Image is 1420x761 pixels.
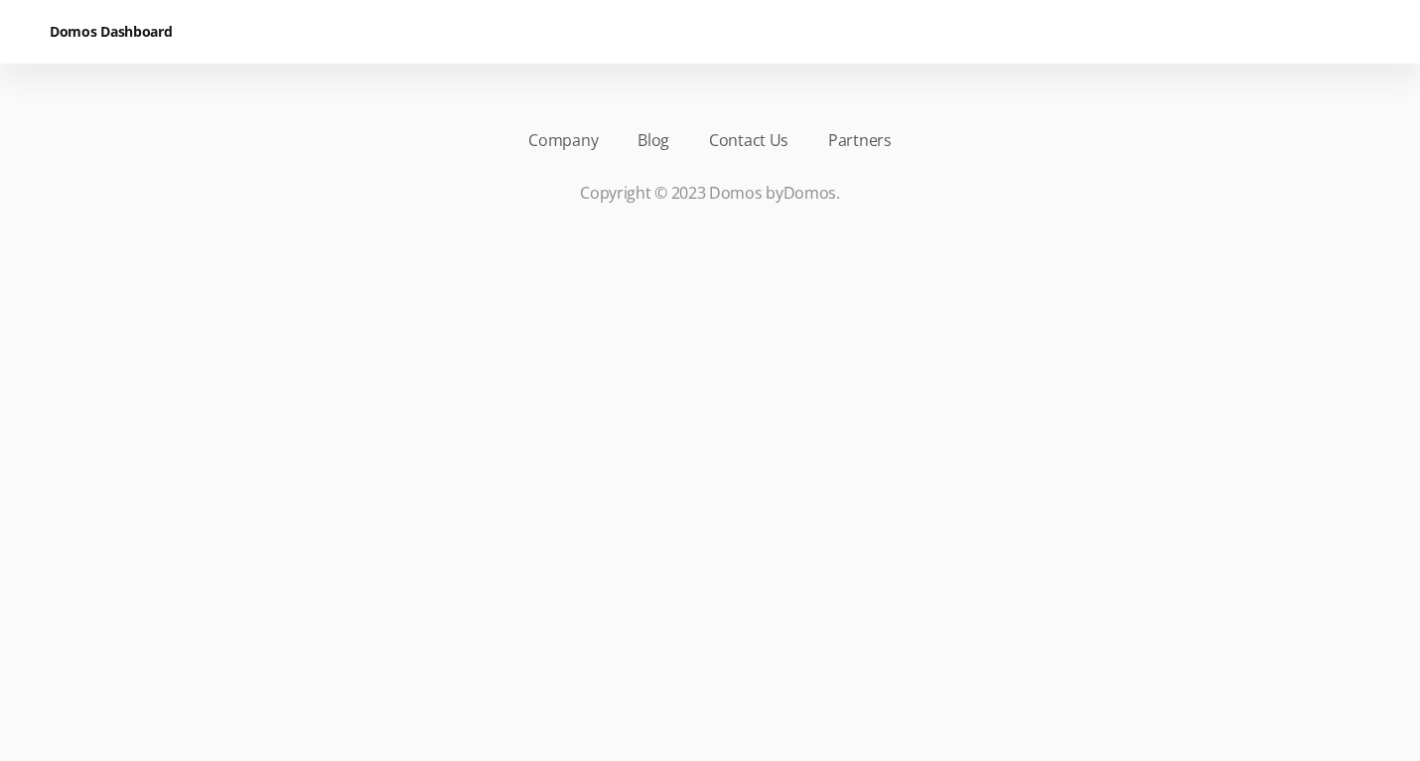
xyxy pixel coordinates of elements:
p: Copyright © 2023 Domos by . [50,181,1370,205]
a: Domos [783,182,837,204]
a: Company [528,128,598,152]
a: Blog [638,128,669,152]
a: Partners [828,128,892,152]
a: Contact Us [709,128,788,152]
